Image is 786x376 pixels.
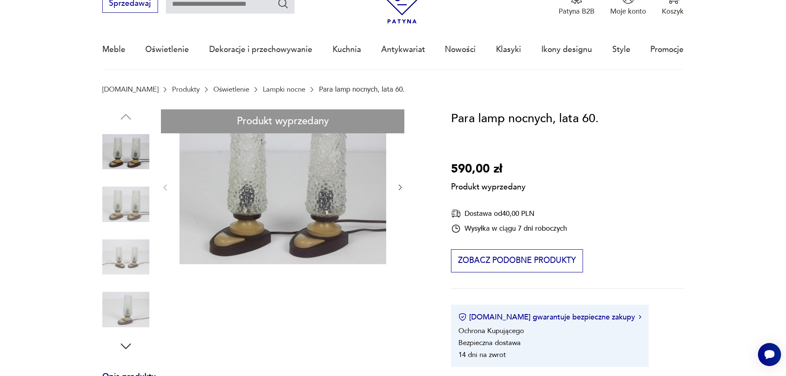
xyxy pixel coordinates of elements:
a: Promocje [650,31,684,69]
a: Oświetlenie [145,31,189,69]
a: Lampki nocne [263,85,305,93]
a: Oświetlenie [213,85,249,93]
p: 590,00 zł [451,160,526,179]
a: Klasyki [496,31,521,69]
li: Bezpieczna dostawa [458,338,521,348]
div: Dostawa od 40,00 PLN [451,208,567,219]
iframe: Smartsupp widget button [758,343,781,366]
button: Zobacz podobne produkty [451,249,583,272]
p: Produkt wyprzedany [451,179,526,193]
a: Style [612,31,630,69]
a: Sprzedawaj [102,1,158,7]
a: Antykwariat [381,31,425,69]
p: Para lamp nocnych, lata 60. [319,85,405,93]
li: 14 dni na zwrot [458,350,506,359]
a: Dekoracje i przechowywanie [209,31,312,69]
a: Produkty [172,85,200,93]
a: Meble [102,31,125,69]
img: Ikona dostawy [451,208,461,219]
a: Ikony designu [541,31,592,69]
div: Wysyłka w ciągu 7 dni roboczych [451,224,567,234]
p: Patyna B2B [559,7,595,16]
p: Moje konto [610,7,646,16]
img: Ikona strzałki w prawo [639,315,641,319]
a: [DOMAIN_NAME] [102,85,158,93]
img: Ikona certyfikatu [458,313,467,321]
button: [DOMAIN_NAME] gwarantuje bezpieczne zakupy [458,312,641,322]
a: Kuchnia [333,31,361,69]
a: Nowości [445,31,476,69]
li: Ochrona Kupującego [458,326,524,336]
p: Koszyk [662,7,684,16]
h1: Para lamp nocnych, lata 60. [451,109,599,128]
